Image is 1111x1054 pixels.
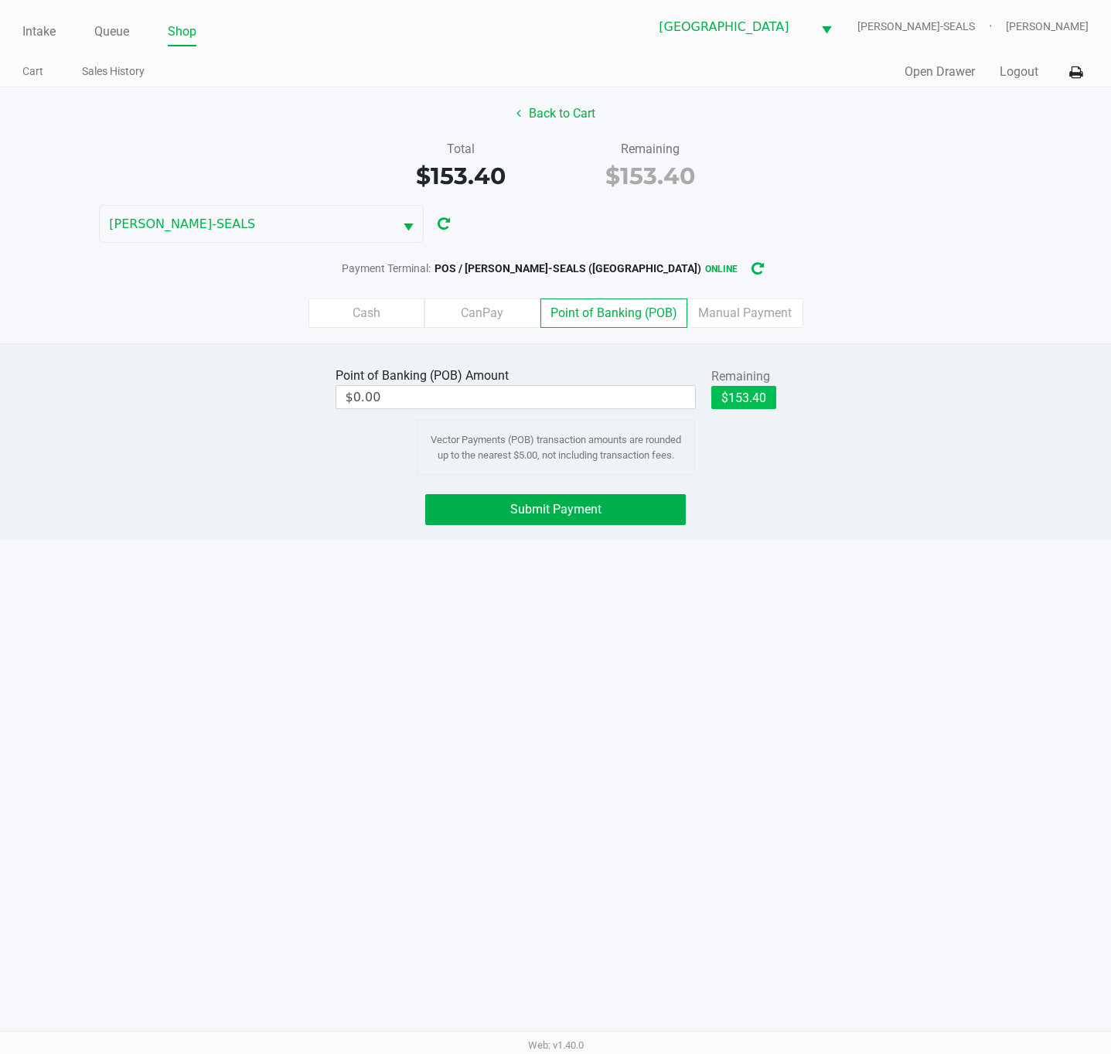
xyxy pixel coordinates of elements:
[711,367,776,386] div: Remaining
[1006,19,1089,35] span: [PERSON_NAME]
[394,206,423,242] button: Select
[435,262,701,275] span: POS / [PERSON_NAME]-SEALS ([GEOGRAPHIC_DATA])
[342,262,431,275] span: Payment Terminal:
[540,298,687,328] label: Point of Banking (POB)
[378,140,544,159] div: Total
[94,21,129,43] a: Queue
[336,367,515,385] div: Point of Banking (POB) Amount
[905,63,975,81] button: Open Drawer
[425,494,686,525] button: Submit Payment
[378,159,544,193] div: $153.40
[82,62,145,81] a: Sales History
[510,502,602,517] span: Submit Payment
[687,298,803,328] label: Manual Payment
[812,9,841,45] button: Select
[659,18,803,36] span: [GEOGRAPHIC_DATA]
[308,298,424,328] label: Cash
[567,159,734,193] div: $153.40
[424,298,540,328] label: CanPay
[22,21,56,43] a: Intake
[417,420,695,475] div: Vector Payments (POB) transaction amounts are rounded up to the nearest $5.00, not including tran...
[506,99,605,128] button: Back to Cart
[857,19,1006,35] span: [PERSON_NAME]-SEALS
[109,215,384,234] span: [PERSON_NAME]-SEALS
[528,1039,584,1051] span: Web: v1.40.0
[168,21,196,43] a: Shop
[705,264,738,275] span: online
[567,140,734,159] div: Remaining
[711,386,776,409] button: $153.40
[1000,63,1038,81] button: Logout
[22,62,43,81] a: Cart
